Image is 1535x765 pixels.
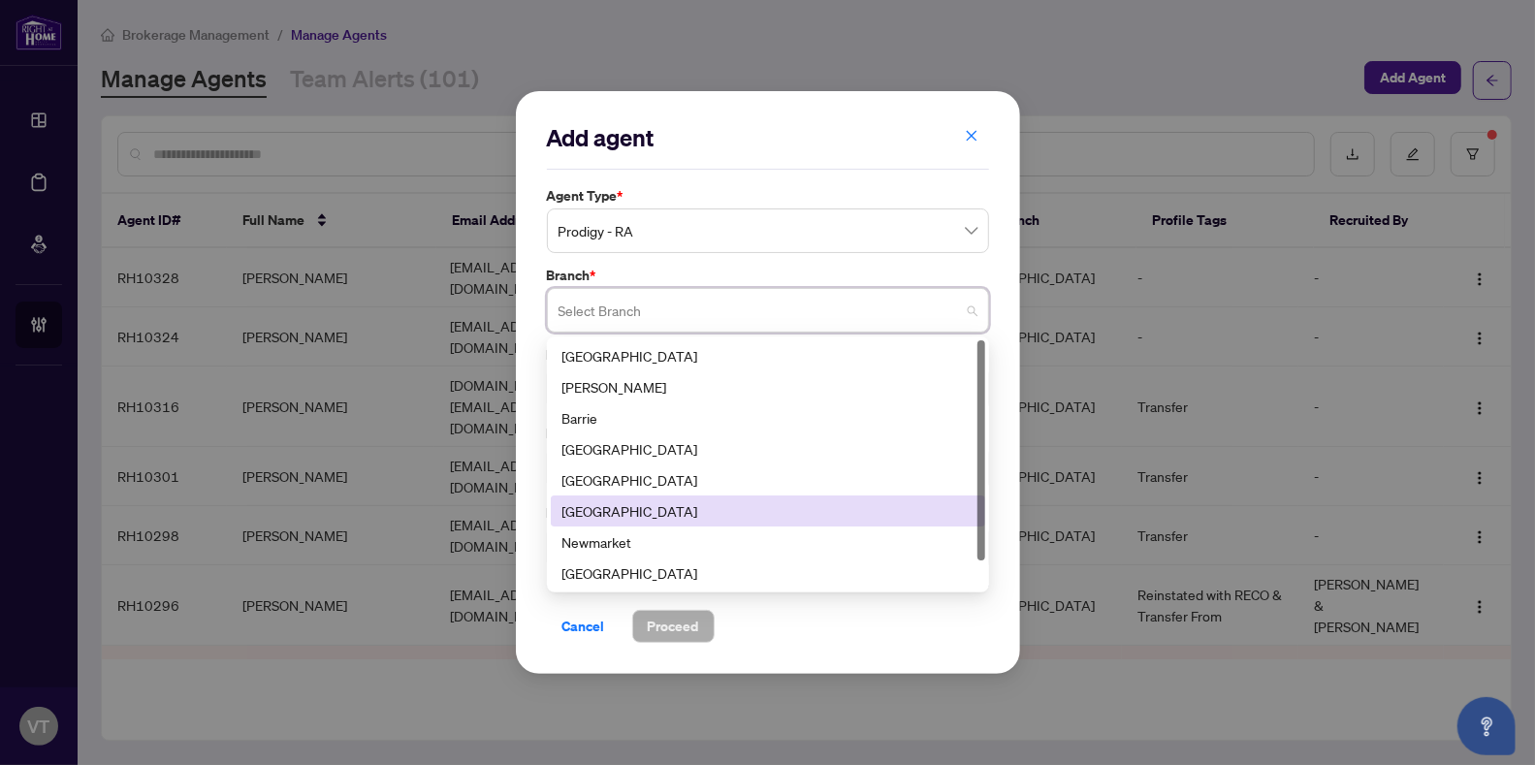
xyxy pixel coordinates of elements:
button: Cancel [547,610,621,643]
div: Burlington [551,433,985,464]
div: Richmond Hill [551,340,985,371]
div: Mississauga [551,495,985,526]
div: Durham [551,464,985,495]
label: Agent Type [547,185,989,207]
div: [GEOGRAPHIC_DATA] [562,469,974,491]
span: Cancel [562,611,605,642]
div: [GEOGRAPHIC_DATA] [562,438,974,460]
span: close [965,129,978,143]
div: [GEOGRAPHIC_DATA] [562,345,974,367]
div: [GEOGRAPHIC_DATA] [562,562,974,584]
span: Prodigy - RA [559,212,977,249]
div: Barrie [551,402,985,433]
div: Ottawa [551,558,985,589]
button: Proceed [632,610,715,643]
div: Barrie [562,407,974,429]
h2: Add agent [547,122,989,153]
label: Branch [547,265,989,286]
div: Newmarket [562,531,974,553]
div: [PERSON_NAME] [562,376,974,398]
div: Newmarket [551,526,985,558]
div: Vaughan [551,371,985,402]
button: Open asap [1457,697,1516,755]
div: [GEOGRAPHIC_DATA] [562,500,974,522]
